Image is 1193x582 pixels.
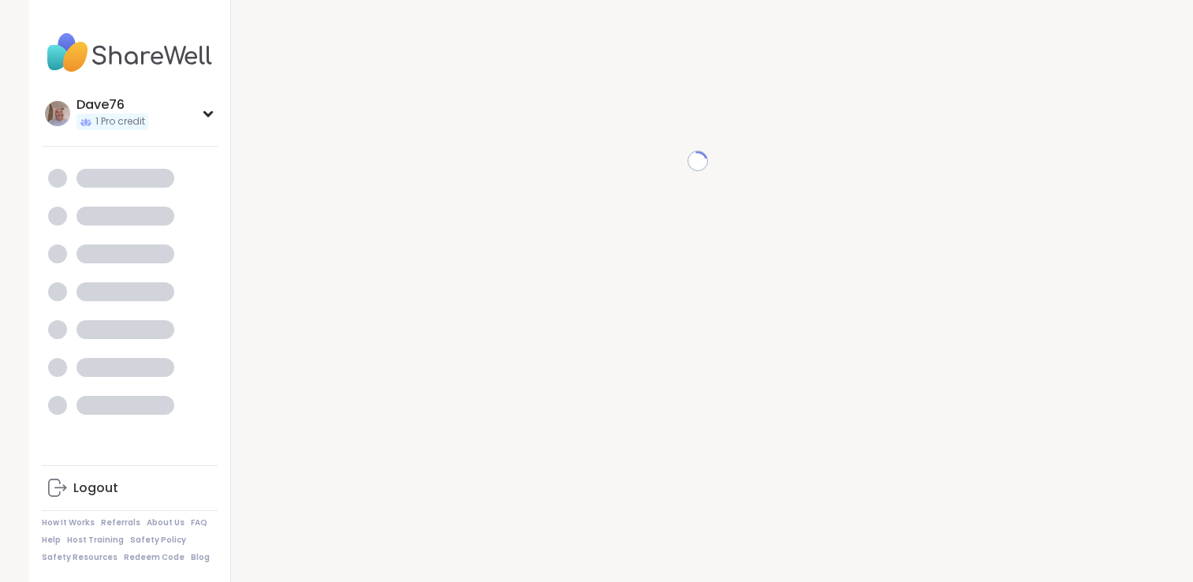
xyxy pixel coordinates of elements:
[130,535,186,546] a: Safety Policy
[95,115,145,129] span: 1 Pro credit
[76,96,148,114] div: Dave76
[67,535,124,546] a: Host Training
[191,517,207,528] a: FAQ
[101,517,140,528] a: Referrals
[124,552,185,563] a: Redeem Code
[42,535,61,546] a: Help
[42,25,218,80] img: ShareWell Nav Logo
[42,552,117,563] a: Safety Resources
[147,517,185,528] a: About Us
[42,469,218,507] a: Logout
[73,479,118,497] div: Logout
[42,517,95,528] a: How It Works
[45,101,70,126] img: Dave76
[191,552,210,563] a: Blog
